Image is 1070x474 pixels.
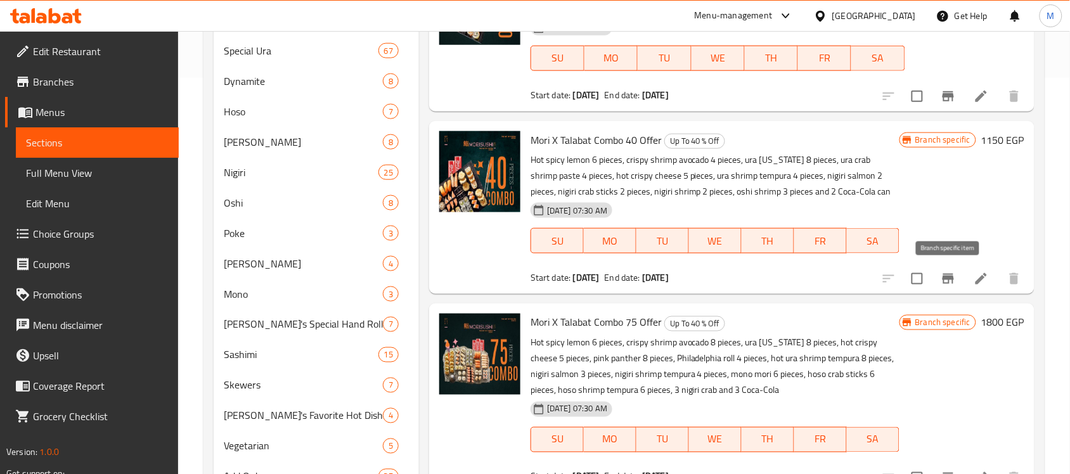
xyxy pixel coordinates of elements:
button: TH [742,427,794,452]
a: Upsell [5,340,179,371]
div: Special Ura [224,43,378,58]
div: items [378,347,399,362]
span: TU [643,49,686,67]
button: FR [794,427,847,452]
div: Skewers7 [214,370,419,400]
button: Branch-specific-item [933,81,964,112]
div: items [383,378,399,393]
button: TH [745,46,798,71]
span: SA [852,430,894,449]
span: 8 [384,136,398,148]
b: [DATE] [642,269,669,286]
div: Menu-management [695,8,773,23]
button: SU [531,427,584,452]
span: SU [536,232,579,250]
span: 8 [384,197,398,209]
button: TU [636,427,689,452]
div: items [383,439,399,454]
div: Poke3 [214,218,419,248]
button: TH [742,228,794,253]
a: Sections [16,127,179,158]
span: 5 [384,440,398,452]
span: TU [641,232,684,250]
span: Branch specific [910,317,976,329]
div: Vegetarian5 [214,431,419,461]
div: Sashimi [224,347,378,362]
button: TU [636,228,689,253]
span: TH [747,232,789,250]
span: 25 [379,167,398,179]
div: Poke [224,226,383,241]
b: [DATE] [573,269,600,286]
div: Joey [224,256,383,271]
div: [PERSON_NAME]'s Special Hand Rolls7 [214,309,419,340]
span: Up To 40 % Off [665,134,725,148]
img: Mori X Talabat Combo 40 Offer [439,131,520,212]
div: Dynamite8 [214,66,419,96]
span: [DATE] 07:30 AM [542,205,612,217]
button: MO [584,46,638,71]
span: Grocery Checklist [33,409,169,424]
button: delete [999,264,1029,294]
div: items [378,165,399,180]
span: [PERSON_NAME]'s Favorite Hot Dishes [224,408,383,423]
div: Mori's Favorite Hot Dishes [224,408,383,423]
span: 7 [384,319,398,331]
span: Vegetarian [224,439,383,454]
span: 8 [384,75,398,87]
button: WE [689,427,742,452]
div: [PERSON_NAME]4 [214,248,419,279]
button: FR [794,228,847,253]
span: Choice Groups [33,226,169,241]
span: Promotions [33,287,169,302]
div: items [383,286,399,302]
span: Nigiri [224,165,378,180]
span: 15 [379,349,398,361]
span: Full Menu View [26,165,169,181]
a: Menu disclaimer [5,310,179,340]
span: FR [799,232,842,250]
span: M [1047,9,1055,23]
button: FR [798,46,851,71]
span: [DATE] 07:30 AM [542,403,612,415]
a: Coupons [5,249,179,279]
div: items [378,43,399,58]
span: Skewers [224,378,383,393]
button: SU [531,228,584,253]
span: Upsell [33,348,169,363]
span: 4 [384,410,398,422]
a: Edit menu item [974,271,989,286]
span: Menus [35,105,169,120]
span: MO [589,232,631,250]
div: Ura Maki [224,134,383,150]
button: WE [692,46,745,71]
button: SA [851,46,905,71]
span: Edit Restaurant [33,44,169,59]
span: Select to update [904,266,931,292]
div: Nigiri25 [214,157,419,188]
p: Hot spicy lemon 6 pieces, crispy shrimp avocado 4 pieces, ura [US_STATE] 8 pieces, ura crab shrim... [531,152,899,200]
div: Dynamite [224,74,383,89]
button: Branch-specific-item [933,264,964,294]
div: Oshi [224,195,383,210]
div: items [383,195,399,210]
span: [PERSON_NAME] [224,134,383,150]
span: Branches [33,74,169,89]
span: Start date: [531,87,571,103]
span: 1.0.0 [39,444,59,460]
span: Mono [224,286,383,302]
h6: 1150 EGP [981,131,1024,149]
span: Select to update [904,83,931,110]
button: SA [847,427,899,452]
a: Edit Restaurant [5,36,179,67]
span: 4 [384,258,398,270]
div: Up To 40 % Off [664,134,725,149]
span: SU [536,430,579,449]
span: [PERSON_NAME] [224,256,383,271]
span: Coverage Report [33,378,169,394]
a: Full Menu View [16,158,179,188]
button: SA [847,228,899,253]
